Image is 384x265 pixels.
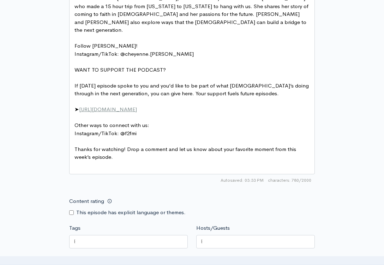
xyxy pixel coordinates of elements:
label: Content rating [69,194,104,209]
span: Follow [PERSON_NAME]! [74,42,138,49]
span: 780/2000 [268,177,311,183]
span: Thanks for watching! Drop a comment and let us know about your favorite moment from this week’s e... [74,146,298,161]
span: ➤ [74,106,137,113]
label: This episode has explicit language or themes. [76,209,186,217]
span: [URL][DOMAIN_NAME] [79,106,137,113]
input: Enter tags for this episode [74,237,75,246]
input: Enter the names of the people that appeared on this episode [201,237,202,246]
span: Other ways to connect with us: [74,122,149,128]
span: Instagram/TikTok: @cheyenne.[PERSON_NAME] [74,50,194,57]
span: WANT TO SUPPORT THE PODCAST? [74,66,166,73]
span: Instagram/TikTok: @f2fmi [74,130,137,137]
label: Hosts/Guests [196,224,230,232]
span: If [DATE] episode spoke to you and you’d like to be part of what [DEMOGRAPHIC_DATA]’s doing throu... [74,82,310,97]
span: Autosaved: 03:33 PM [221,177,264,183]
label: Tags [69,224,80,232]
